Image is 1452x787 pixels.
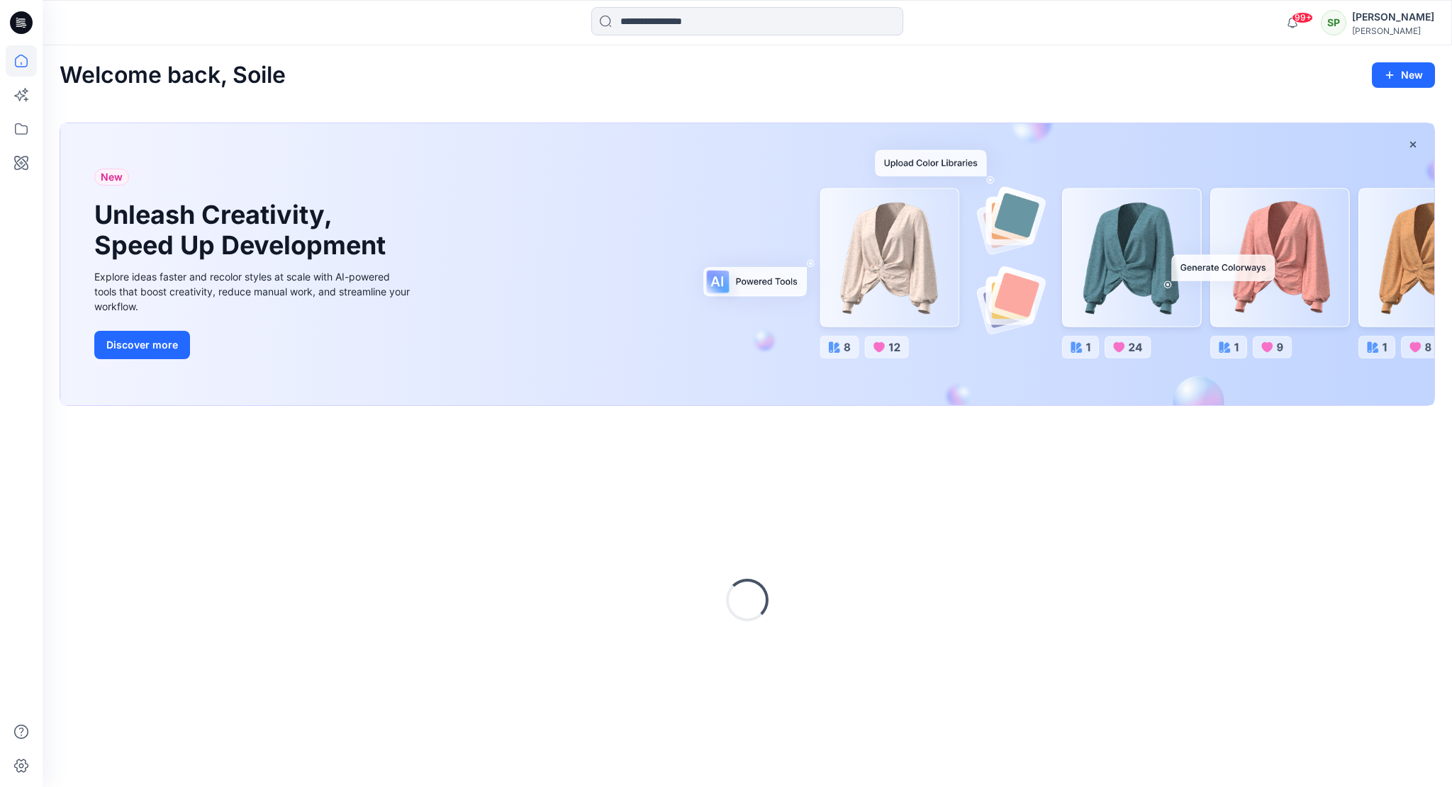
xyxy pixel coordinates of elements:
span: 99+ [1292,12,1313,23]
div: [PERSON_NAME] [1352,9,1434,26]
button: New [1372,62,1435,88]
span: New [101,169,123,186]
div: SP [1321,10,1346,35]
h1: Unleash Creativity, Speed Up Development [94,200,392,261]
a: Discover more [94,331,413,359]
h2: Welcome back, Soile [60,62,286,89]
div: [PERSON_NAME] [1352,26,1434,36]
button: Discover more [94,331,190,359]
div: Explore ideas faster and recolor styles at scale with AI-powered tools that boost creativity, red... [94,269,413,314]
